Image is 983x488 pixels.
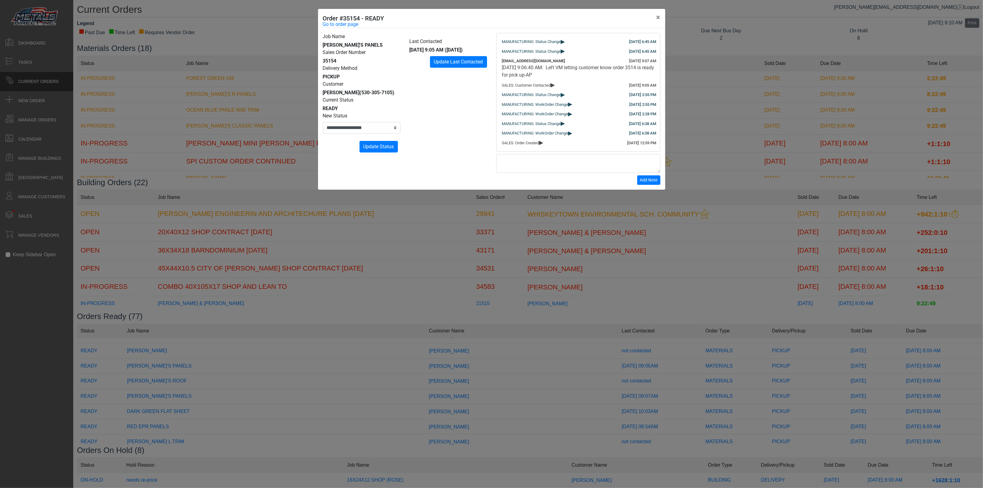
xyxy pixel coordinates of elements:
[323,105,400,112] div: READY
[430,56,487,68] button: Update Last Contacted
[627,140,656,146] div: [DATE] 12:59 PM
[323,73,400,81] div: PICKUP
[502,102,655,108] div: MANUFACTURING: WorkOrder Change
[561,92,565,96] span: ▸
[568,131,573,135] span: ▸
[502,130,655,136] div: MANUFACTURING: WorkOrder Change
[629,121,656,127] div: [DATE] 6:38 AM
[323,14,384,23] h5: Order #35154 - READY
[561,39,565,43] span: ▸
[629,130,656,136] div: [DATE] 6:38 AM
[323,65,358,72] label: Delivery Method
[629,82,656,88] div: [DATE] 9:05 AM
[323,112,348,120] label: New Status
[640,178,658,182] span: Add Note
[502,59,566,63] span: [EMAIL_ADDRESS][DOMAIN_NAME]
[363,144,394,149] span: Update Status
[629,58,656,64] div: [DATE] 9:07 AM
[502,82,655,88] div: SALES: Customer Contacted
[502,39,655,45] div: MANUFACTURING: Status Change
[629,39,656,45] div: [DATE] 6:45 AM
[539,140,544,144] span: ▸
[502,92,655,98] div: MANUFACTURING: Status Change
[323,21,359,28] a: Go to order page
[637,175,660,185] button: Add Note
[502,111,655,117] div: MANUFACTURING: WorkOrder Change
[410,38,442,45] label: Last Contacted
[323,96,354,104] label: Current Status
[568,112,573,116] span: ▸
[502,64,655,79] div: [DATE] 9:06:40 AM: Left VM letting customer know order 3514 is ready for pick up-AP
[630,102,656,108] div: [DATE] 2:55 PM
[551,83,555,87] span: ▸
[561,49,565,53] span: ▸
[410,47,463,53] span: [DATE] 9:05 AM ([DATE])
[568,102,573,106] span: ▸
[630,111,656,117] div: [DATE] 2:28 PM
[502,48,655,55] div: MANUFACTURING: Status Change
[323,49,366,56] label: Sales Order Number
[502,121,655,127] div: MANUFACTURING: Status Change
[323,57,400,65] div: 35154
[323,81,344,88] label: Customer
[629,48,656,55] div: [DATE] 6:45 AM
[502,140,655,146] div: SALES: Order Created
[630,92,656,98] div: [DATE] 2:55 PM
[360,90,395,95] span: (530-305-7105)
[652,9,665,26] button: Close
[360,141,398,152] button: Update Status
[323,42,383,48] span: [PERSON_NAME]'S PANELS
[323,33,345,40] label: Job Name
[323,89,400,96] div: [PERSON_NAME]
[561,121,565,125] span: ▸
